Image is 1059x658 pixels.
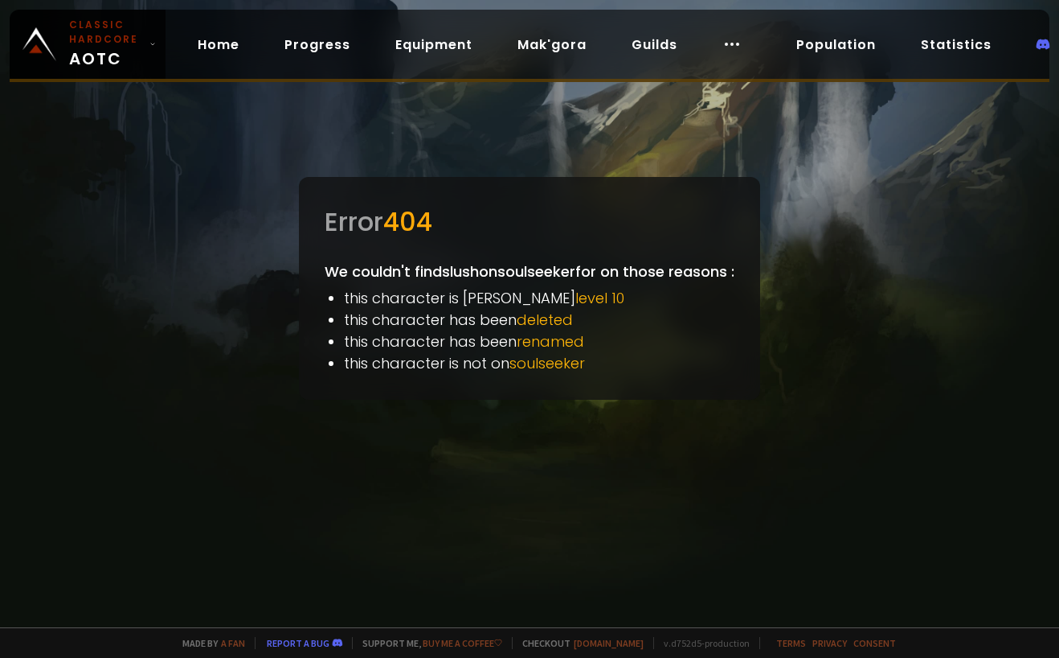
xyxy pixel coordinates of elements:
[619,28,690,61] a: Guilds
[221,637,245,649] a: a fan
[776,637,806,649] a: Terms
[325,203,734,241] div: Error
[344,287,734,309] li: this character is [PERSON_NAME]
[383,204,432,240] span: 404
[505,28,599,61] a: Mak'gora
[512,637,644,649] span: Checkout
[267,637,329,649] a: Report a bug
[853,637,896,649] a: Consent
[185,28,252,61] a: Home
[509,353,585,373] span: soulseeker
[783,28,889,61] a: Population
[352,637,502,649] span: Support me,
[423,637,502,649] a: Buy me a coffee
[574,637,644,649] a: [DOMAIN_NAME]
[69,18,143,71] span: AOTC
[299,177,760,400] div: We couldn't find slush on soulseeker for on those reasons :
[653,637,750,649] span: v. d752d5 - production
[908,28,1004,61] a: Statistics
[812,637,847,649] a: Privacy
[517,310,573,330] span: deleted
[344,352,734,374] li: this character is not on
[173,637,245,649] span: Made by
[517,331,584,352] span: renamed
[272,28,363,61] a: Progress
[382,28,485,61] a: Equipment
[344,331,734,352] li: this character has been
[575,288,624,308] span: level 10
[344,309,734,331] li: this character has been
[69,18,143,47] small: Classic Hardcore
[10,10,166,79] a: Classic HardcoreAOTC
